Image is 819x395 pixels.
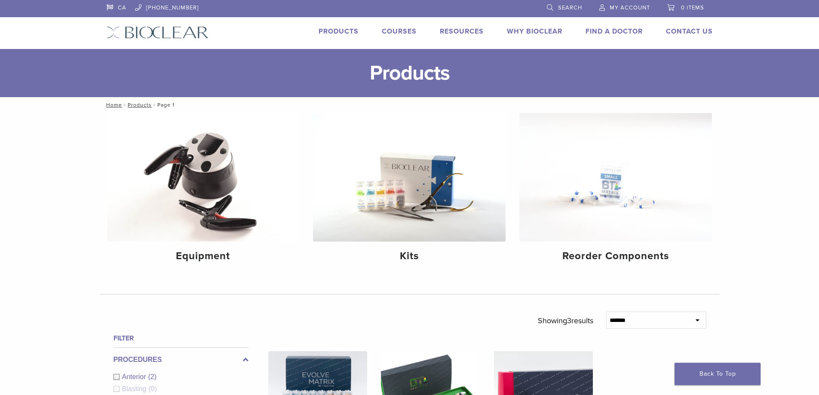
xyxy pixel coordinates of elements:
nav: Page 1 [100,97,719,113]
span: (2) [148,373,157,380]
span: Anterior [122,373,148,380]
a: Products [319,27,359,36]
a: Why Bioclear [507,27,562,36]
span: Search [558,4,582,11]
span: (0) [148,385,157,392]
a: Equipment [107,113,300,269]
span: My Account [610,4,650,11]
a: Kits [313,113,506,269]
a: Back To Top [675,363,761,385]
span: 0 items [681,4,704,11]
p: Showing results [538,312,593,330]
img: Equipment [107,113,300,242]
h4: Filter [113,333,248,343]
a: Find A Doctor [586,27,643,36]
span: 3 [567,316,571,325]
a: Reorder Components [519,113,712,269]
a: Home [104,102,122,108]
a: Contact Us [666,27,713,36]
h4: Kits [320,248,499,264]
a: Products [128,102,152,108]
span: Blasting [122,385,149,392]
a: Courses [382,27,417,36]
label: Procedures [113,355,248,365]
span: / [122,103,128,107]
img: Bioclear [107,26,209,39]
span: / [152,103,157,107]
h4: Equipment [114,248,293,264]
a: Resources [440,27,484,36]
img: Kits [313,113,506,242]
h4: Reorder Components [526,248,705,264]
img: Reorder Components [519,113,712,242]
